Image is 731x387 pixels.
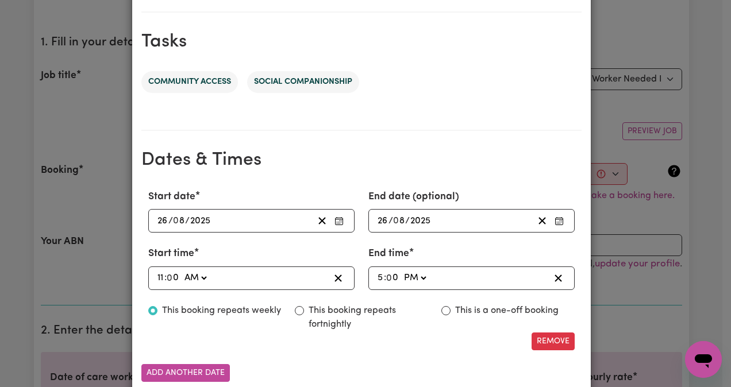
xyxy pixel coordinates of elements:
span: 0 [386,273,392,282]
input: ---- [190,213,211,229]
li: Community access [141,71,238,93]
input: -- [157,213,168,229]
input: -- [394,213,405,229]
span: : [384,273,386,283]
button: Add another date [141,364,230,382]
button: Enter End date (optional) [551,213,567,229]
iframe: Button to launch messaging window [685,341,722,378]
h2: Dates & Times [141,149,582,171]
span: 0 [167,273,172,282]
button: Enter Start date [331,213,347,229]
button: Clear End date (optional) [533,213,551,229]
input: -- [174,213,185,229]
label: End time [368,246,409,261]
label: This booking repeats fortnightly [309,304,428,331]
span: 0 [173,216,179,226]
label: End date (optional) [368,189,459,204]
input: -- [157,270,164,286]
label: This booking repeats weekly [162,304,281,318]
span: 0 [393,216,399,226]
span: / [185,216,190,226]
input: ---- [410,213,432,229]
label: Start time [148,246,194,261]
label: Start date [148,189,195,204]
h2: Tasks [141,31,582,53]
input: -- [387,270,399,286]
span: / [388,216,393,226]
input: -- [167,270,179,286]
span: : [164,273,167,283]
label: This is a one-off booking [455,304,559,318]
span: / [405,216,410,226]
input: -- [377,270,384,286]
span: / [168,216,173,226]
li: Social companionship [247,71,359,93]
input: -- [377,213,388,229]
button: Clear Start date [313,213,331,229]
button: Remove this date/time [532,332,575,350]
